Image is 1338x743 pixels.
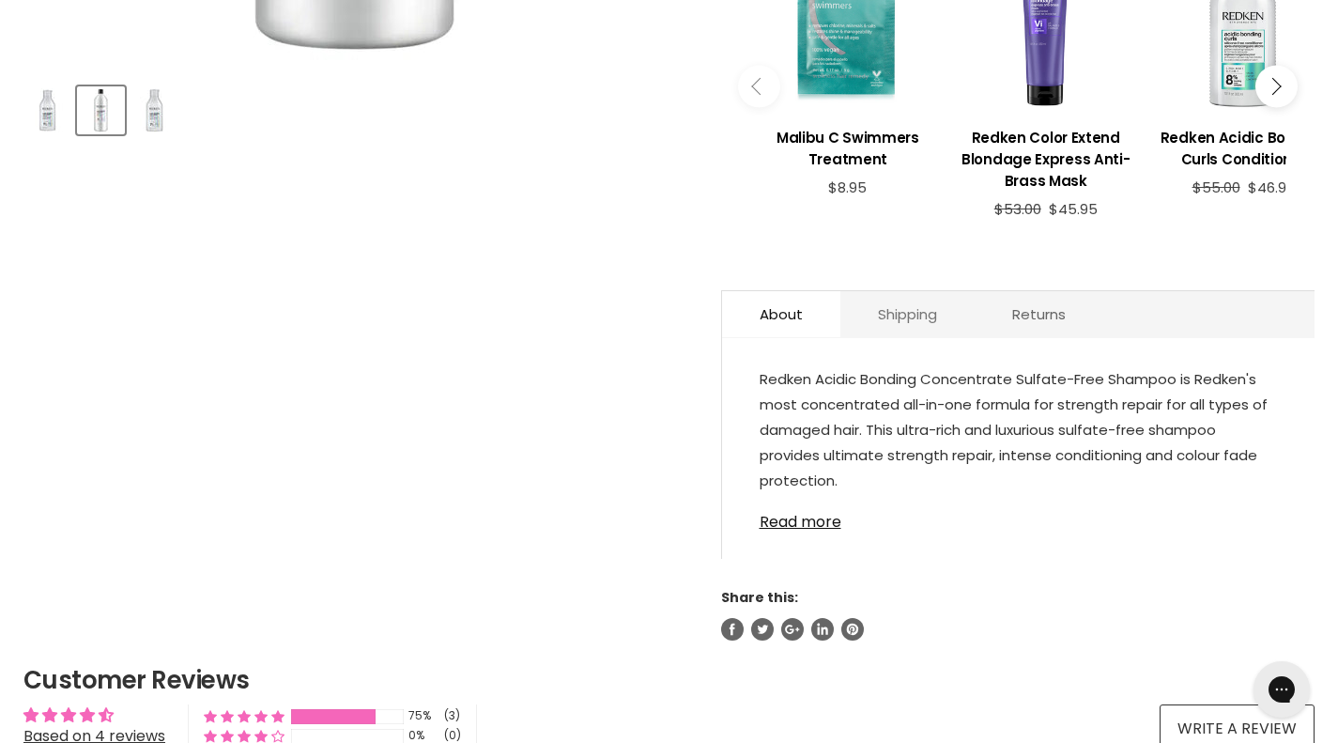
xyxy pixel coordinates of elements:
img: Redken Acidic Bonding Concentrate Shampoo [132,88,177,132]
div: 75% (3) reviews with 5 star rating [204,708,285,724]
div: (3) [444,708,460,724]
iframe: Gorgias live chat messenger [1244,655,1319,724]
a: About [722,291,840,337]
p: Redken Acidic Bonding Concentrate Sulfate-Free Shampoo is Redken's most concentrated all-in-one f... [760,366,1278,497]
span: $55.00 [1192,178,1240,197]
a: View product:Redken Color Extend Blondage Express Anti-Brass Mask [956,113,1135,201]
img: Redken Acidic Bonding Concentrate Shampoo [25,88,69,132]
a: Returns [975,291,1103,337]
div: Product thumbnails [21,81,691,134]
img: Redken Acidic Bonding Concentrate Shampoo [79,88,123,132]
span: $8.95 [828,178,867,197]
span: $53.00 [994,199,1041,219]
a: View product:Malibu C Swimmers Treatment [759,113,938,179]
span: $45.95 [1049,199,1098,219]
div: Average rating is 4.50 stars [23,704,165,726]
h2: Customer Reviews [23,663,1315,697]
div: 75% [408,708,438,724]
button: Redken Acidic Bonding Concentrate Shampoo [77,86,125,134]
p: Featuring [MEDICAL_DATA], this shampoo contains a concentrated bonding care complex that reinforc... [760,497,1278,653]
h3: Redken Color Extend Blondage Express Anti-Brass Mask [956,127,1135,192]
span: $46.95 [1248,178,1296,197]
button: Redken Acidic Bonding Concentrate Shampoo [23,86,71,134]
a: View product:Redken Acidic Bonding Curls Conditioner [1154,113,1333,179]
a: Read more [760,503,1278,531]
span: Share this: [721,588,798,607]
aside: Share this: [721,589,1315,640]
h3: Malibu C Swimmers Treatment [759,127,938,170]
a: Shipping [840,291,975,337]
button: Redken Acidic Bonding Concentrate Shampoo [131,86,178,134]
h3: Redken Acidic Bonding Curls Conditioner [1154,127,1333,170]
